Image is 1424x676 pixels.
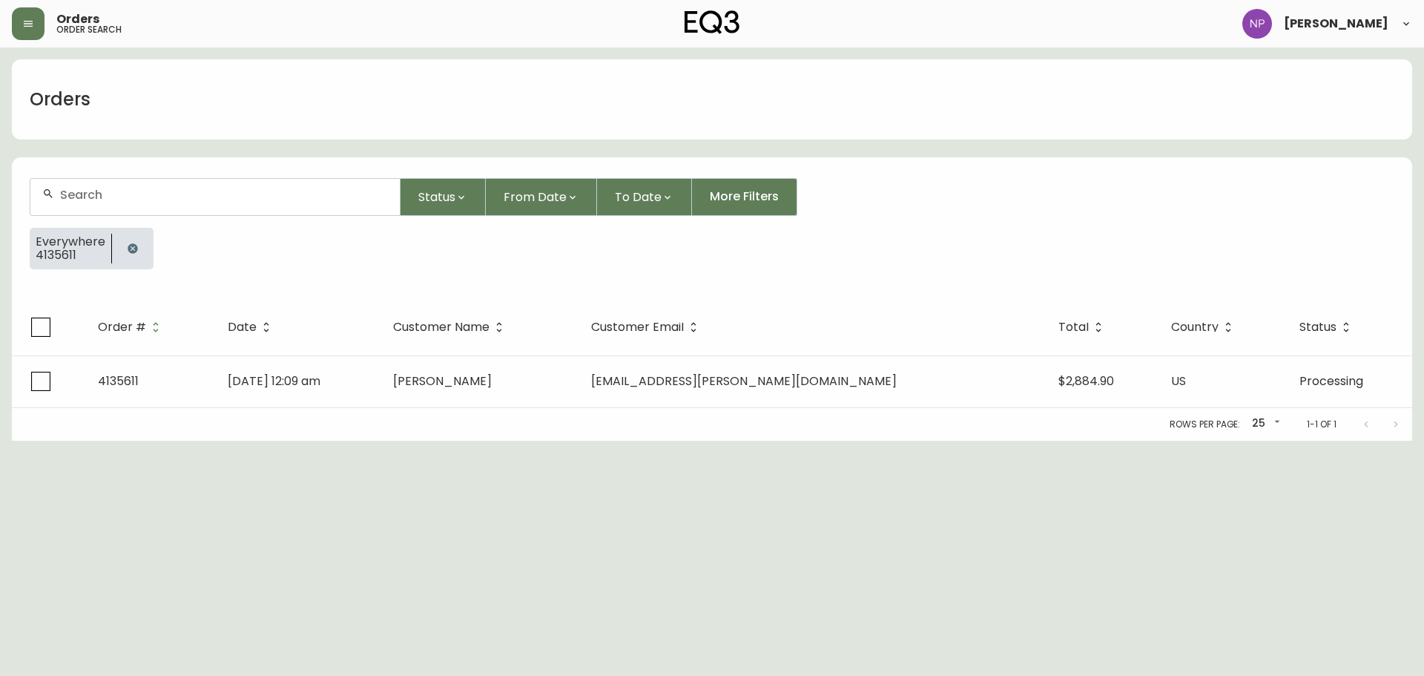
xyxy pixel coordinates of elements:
p: Rows per page: [1170,418,1240,431]
h5: order search [56,25,122,34]
div: 25 [1246,412,1283,436]
p: 1-1 of 1 [1307,418,1336,431]
button: More Filters [692,178,797,216]
span: From Date [504,188,567,206]
button: Status [400,178,486,216]
span: Processing [1299,373,1363,390]
span: [PERSON_NAME] [1284,18,1388,30]
span: [EMAIL_ADDRESS][PERSON_NAME][DOMAIN_NAME] [591,373,897,390]
span: Status [1299,321,1356,334]
span: Customer Name [393,323,489,332]
span: Order # [98,323,146,332]
span: Order # [98,321,165,334]
span: Total [1058,323,1089,332]
span: Status [1299,323,1336,332]
span: [DATE] 12:09 am [228,373,320,390]
span: US [1171,373,1186,390]
span: Everywhere [36,235,105,249]
img: 50f1e64a3f95c89b5c5247455825f96f [1242,9,1272,39]
input: Search [60,188,388,202]
span: [PERSON_NAME] [393,373,492,390]
span: Country [1171,321,1238,334]
span: Customer Email [591,323,684,332]
button: From Date [486,178,597,216]
span: More Filters [710,188,779,205]
button: To Date [597,178,692,216]
span: Country [1171,323,1219,332]
span: Date [228,321,276,334]
span: 4135611 [98,373,139,390]
span: $2,884.90 [1058,373,1114,390]
span: Total [1058,321,1108,334]
span: Status [418,188,455,206]
span: Customer Name [393,321,509,334]
span: Customer Email [591,321,703,334]
span: Orders [56,13,99,25]
img: logo [685,10,739,34]
span: Date [228,323,257,332]
span: To Date [615,188,662,206]
h1: Orders [30,87,90,112]
span: 4135611 [36,249,105,262]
